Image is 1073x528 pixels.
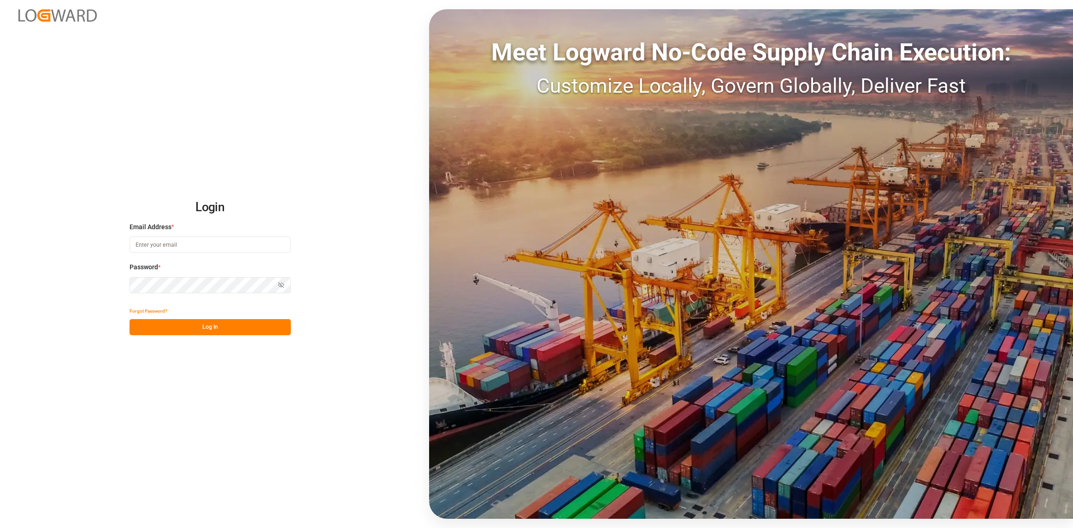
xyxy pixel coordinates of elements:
span: Email Address [130,222,171,232]
button: Log In [130,319,291,335]
div: Customize Locally, Govern Globally, Deliver Fast [429,71,1073,101]
input: Enter your email [130,237,291,253]
h2: Login [130,193,291,222]
img: Logward_new_orange.png [18,9,97,22]
span: Password [130,262,158,272]
button: Forgot Password? [130,303,167,319]
div: Meet Logward No-Code Supply Chain Execution: [429,35,1073,71]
